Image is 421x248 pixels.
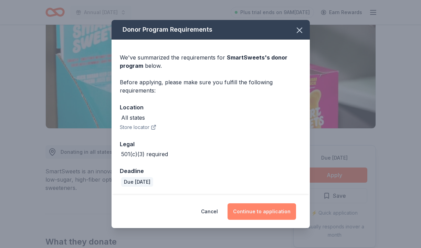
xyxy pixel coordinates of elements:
div: Before applying, please make sure you fulfill the following requirements: [120,78,302,95]
div: Due [DATE] [121,177,153,187]
button: Store locator [120,123,156,131]
div: Location [120,103,302,112]
button: Cancel [201,203,218,220]
div: Donor Program Requirements [112,20,310,40]
div: All states [121,114,145,122]
div: Legal [120,140,302,149]
div: We've summarized the requirements for below. [120,53,302,70]
div: Deadline [120,166,302,175]
div: 501(c)(3) required [121,150,168,158]
button: Continue to application [228,203,296,220]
